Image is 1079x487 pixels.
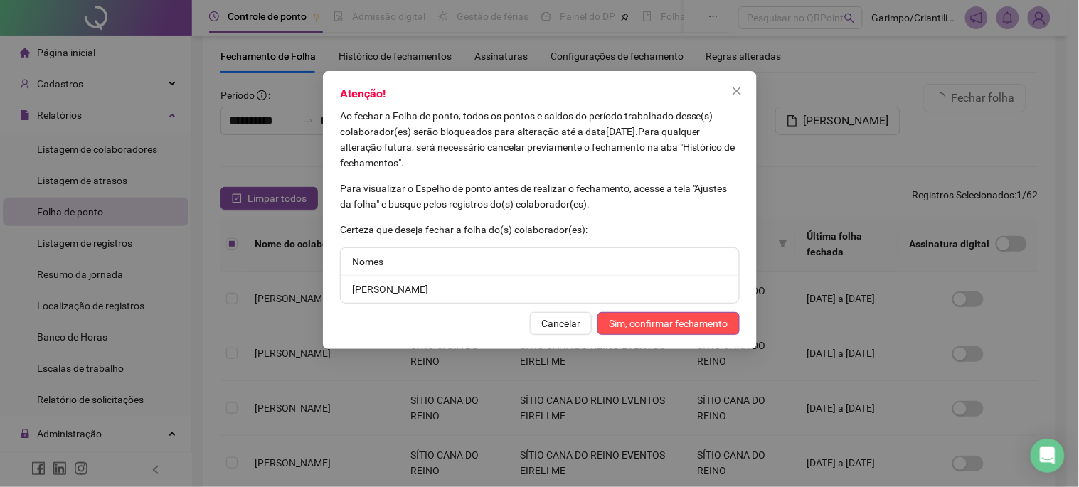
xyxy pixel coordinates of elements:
span: Atenção! [340,87,386,100]
button: Cancelar [530,312,592,335]
p: [DATE] . [340,108,740,171]
span: Para visualizar o Espelho de ponto antes de realizar o fechamento, acesse a tela "Ajustes da folh... [340,183,728,210]
button: Close [725,80,748,102]
div: Open Intercom Messenger [1031,439,1065,473]
span: Para qualquer alteração futura, será necessário cancelar previamente o fechamento na aba "Históri... [340,126,735,168]
span: Ao fechar a Folha de ponto, todos os pontos e saldos do período trabalhado desse(s) colaborador(e... [340,110,713,137]
span: close [731,85,743,97]
li: [PERSON_NAME] [341,276,739,303]
button: Sim, confirmar fechamento [597,312,740,335]
span: Sim, confirmar fechamento [609,316,728,331]
span: Cancelar [541,316,580,331]
span: Certeza que deseja fechar a folha do(s) colaborador(es): [340,224,588,235]
span: Nomes [352,256,383,267]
